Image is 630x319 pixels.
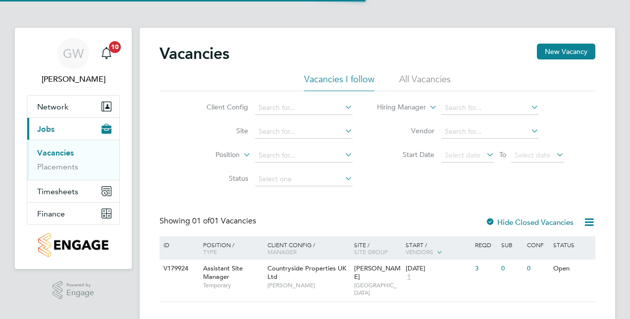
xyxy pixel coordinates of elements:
div: [DATE] [406,265,470,273]
span: Assistant Site Manager [203,264,243,281]
label: Start Date [377,150,434,159]
div: Status [551,236,594,253]
a: Powered byEngage [52,281,95,300]
span: 1 [406,273,412,281]
span: Timesheets [37,187,78,196]
span: Engage [66,289,94,297]
label: Position [183,150,240,160]
label: Hide Closed Vacancies [485,217,574,227]
a: Go to home page [27,233,120,257]
label: Status [191,174,248,183]
input: Search for... [255,101,353,115]
a: Vacancies [37,148,74,158]
h2: Vacancies [159,44,229,63]
div: Sub [499,236,525,253]
input: Search for... [255,125,353,139]
span: Temporary [203,281,262,289]
div: Start / [403,236,472,261]
span: 01 Vacancies [192,216,256,226]
div: Client Config / [265,236,352,260]
span: Powered by [66,281,94,289]
div: 0 [525,260,550,278]
a: Placements [37,162,78,171]
div: Open [551,260,594,278]
span: Countryside Properties UK Ltd [267,264,346,281]
div: Jobs [27,140,119,180]
a: GW[PERSON_NAME] [27,38,120,85]
button: Jobs [27,118,119,140]
label: Hiring Manager [369,103,426,112]
span: GW [63,47,84,60]
button: Finance [27,203,119,224]
input: Search for... [441,125,539,139]
a: 10 [97,38,116,69]
button: New Vacancy [537,44,595,59]
span: Select date [445,151,480,159]
span: 01 of [192,216,210,226]
button: Timesheets [27,180,119,202]
label: Site [191,126,248,135]
div: ID [161,236,196,253]
span: [PERSON_NAME] [267,281,349,289]
span: Select date [515,151,550,159]
div: Position / [196,236,265,260]
li: Vacancies I follow [304,73,374,91]
span: Type [203,248,217,256]
label: Vendor [377,126,434,135]
span: Site Group [354,248,388,256]
input: Search for... [255,149,353,162]
img: countryside-properties-logo-retina.png [38,233,108,257]
span: Vendors [406,248,433,256]
span: To [496,148,509,161]
div: V179924 [161,260,196,278]
div: 0 [499,260,525,278]
li: All Vacancies [399,73,451,91]
span: George White [27,73,120,85]
span: Finance [37,209,65,218]
button: Network [27,96,119,117]
nav: Main navigation [15,28,132,269]
span: [PERSON_NAME] [354,264,401,281]
span: [GEOGRAPHIC_DATA] [354,281,401,297]
span: Jobs [37,124,54,134]
span: Manager [267,248,297,256]
div: 3 [472,260,498,278]
label: Client Config [191,103,248,111]
div: Reqd [472,236,498,253]
span: Network [37,102,68,111]
div: Conf [525,236,550,253]
span: 10 [109,41,121,53]
input: Select one [255,172,353,186]
div: Site / [352,236,404,260]
div: Showing [159,216,258,226]
input: Search for... [441,101,539,115]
